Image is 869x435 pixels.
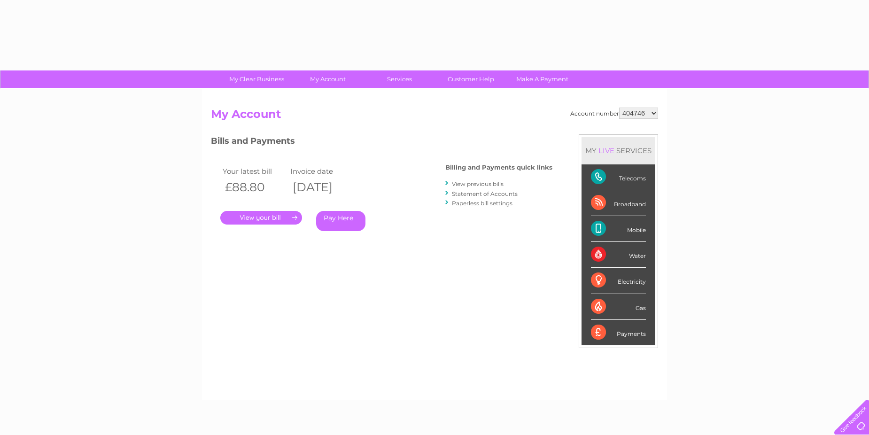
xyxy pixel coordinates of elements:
div: Water [591,242,646,268]
div: Account number [570,108,658,119]
a: Customer Help [432,70,510,88]
a: Pay Here [316,211,365,231]
div: Mobile [591,216,646,242]
div: MY SERVICES [582,137,655,164]
a: View previous bills [452,180,504,187]
div: Gas [591,294,646,320]
h2: My Account [211,108,658,125]
td: Your latest bill [220,165,288,178]
a: Make A Payment [504,70,581,88]
a: Paperless bill settings [452,200,512,207]
th: £88.80 [220,178,288,197]
div: Telecoms [591,164,646,190]
td: Invoice date [288,165,356,178]
th: [DATE] [288,178,356,197]
a: My Clear Business [218,70,295,88]
h4: Billing and Payments quick links [445,164,552,171]
a: Services [361,70,438,88]
a: . [220,211,302,225]
div: Electricity [591,268,646,294]
h3: Bills and Payments [211,134,552,151]
div: LIVE [597,146,616,155]
a: My Account [289,70,367,88]
div: Broadband [591,190,646,216]
div: Payments [591,320,646,345]
a: Statement of Accounts [452,190,518,197]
